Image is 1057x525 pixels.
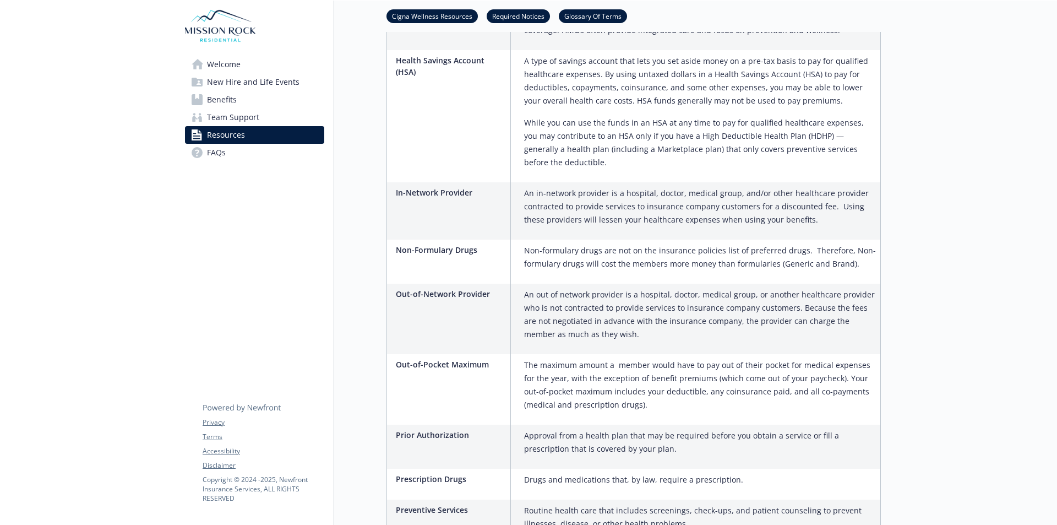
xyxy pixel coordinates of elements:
p: Approval from a health plan that may be required before you obtain a service or fill a prescripti... [524,429,876,456]
p: Preventive Services [396,504,506,516]
span: Benefits [207,91,237,109]
a: Accessibility [203,446,324,456]
p: Copyright © 2024 - 2025 , Newfront Insurance Services, ALL RIGHTS RESERVED [203,475,324,503]
p: Prior Authorization [396,429,506,441]
p: Out-of-Network Provider [396,288,506,300]
a: FAQs [185,144,324,161]
a: Glossary Of Terms [559,10,627,21]
p: Out-of-Pocket Maximum [396,359,506,370]
p: In-Network Provider [396,187,506,198]
p: A type of savings account that lets you set aside money on a pre-tax basis to pay for qualified h... [524,55,876,107]
span: Resources [207,126,245,144]
p: Prescription Drugs [396,473,506,485]
a: New Hire and Life Events [185,73,324,91]
a: Resources [185,126,324,144]
a: Benefits [185,91,324,109]
p: An in-network provider is a hospital, doctor, medical group, and/or other healthcare provider con... [524,187,876,226]
p: An out of network provider is a hospital, doctor, medical group, or another healthcare provider w... [524,288,876,341]
p: While you can use the funds in an HSA at any time to pay for qualified healthcare expenses, you m... [524,116,876,169]
a: Privacy [203,418,324,427]
p: Health Savings Account (HSA) [396,55,506,78]
a: Disclaimer [203,461,324,470]
span: Team Support [207,109,259,126]
span: Welcome [207,56,241,73]
p: The maximum amount a member would have to pay out of their pocket for medical expenses for the ye... [524,359,876,412]
p: Drugs and medications that, by law, require a prescription. [524,473,743,486]
span: New Hire and Life Events [207,73,299,91]
p: Non-Formulary Drugs [396,244,506,256]
a: Terms [203,432,324,442]
span: FAQs [207,144,226,161]
a: Team Support [185,109,324,126]
a: Cigna Wellness Resources [386,10,478,21]
a: Required Notices [487,10,550,21]
a: Welcome [185,56,324,73]
p: Non-formulary drugs are not on the insurance policies list of preferred drugs. Therefore, Non-for... [524,244,876,270]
